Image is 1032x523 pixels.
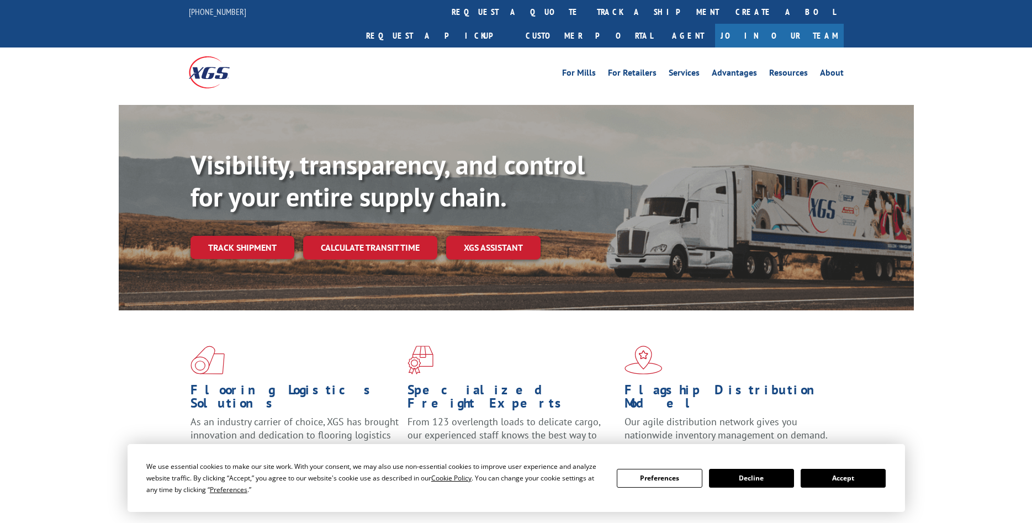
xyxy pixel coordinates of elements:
h1: Flooring Logistics Solutions [190,383,399,415]
a: XGS ASSISTANT [446,236,541,260]
button: Accept [801,469,886,488]
a: For Retailers [608,68,657,81]
img: xgs-icon-flagship-distribution-model-red [625,346,663,374]
h1: Flagship Distribution Model [625,383,833,415]
a: Calculate transit time [303,236,437,260]
a: Advantages [712,68,757,81]
h1: Specialized Freight Experts [407,383,616,415]
a: Services [669,68,700,81]
a: Join Our Team [715,24,844,47]
span: Our agile distribution network gives you nationwide inventory management on demand. [625,415,828,441]
a: Resources [769,68,808,81]
p: From 123 overlength loads to delicate cargo, our experienced staff knows the best way to move you... [407,415,616,464]
a: Track shipment [190,236,294,259]
div: We use essential cookies to make our site work. With your consent, we may also use non-essential ... [146,461,604,495]
a: Customer Portal [517,24,661,47]
a: Request a pickup [358,24,517,47]
div: Cookie Consent Prompt [128,444,905,512]
a: Agent [661,24,715,47]
a: For Mills [562,68,596,81]
img: xgs-icon-total-supply-chain-intelligence-red [190,346,225,374]
button: Decline [709,469,794,488]
button: Preferences [617,469,702,488]
span: Cookie Policy [431,473,472,483]
b: Visibility, transparency, and control for your entire supply chain. [190,147,585,214]
img: xgs-icon-focused-on-flooring-red [407,346,433,374]
a: [PHONE_NUMBER] [189,6,246,17]
a: About [820,68,844,81]
span: Preferences [210,485,247,494]
span: As an industry carrier of choice, XGS has brought innovation and dedication to flooring logistics... [190,415,399,455]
